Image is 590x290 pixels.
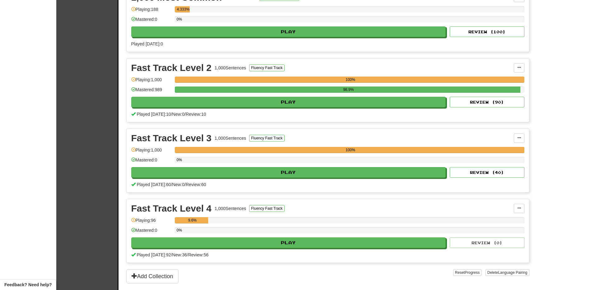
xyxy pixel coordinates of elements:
[131,26,446,37] button: Play
[177,87,520,93] div: 98.9%
[131,16,172,26] div: Mastered: 0
[215,205,246,212] div: 1,000 Sentences
[126,269,179,283] button: Add Collection
[187,252,188,257] span: /
[131,6,172,16] div: Playing: 188
[137,112,171,117] span: Played [DATE]: 10
[450,167,524,178] button: Review (40)
[177,6,190,12] div: 4.333%
[131,41,163,46] span: Played [DATE]: 0
[131,204,212,213] div: Fast Track Level 4
[184,182,186,187] span: /
[172,252,187,257] span: New: 36
[450,97,524,107] button: Review (90)
[249,205,284,212] button: Fluency Fast Track
[131,157,172,167] div: Mastered: 0
[186,112,206,117] span: Review: 10
[453,269,481,276] button: ResetProgress
[131,167,446,178] button: Play
[171,182,172,187] span: /
[172,182,185,187] span: New: 0
[131,133,212,143] div: Fast Track Level 3
[131,217,172,227] div: Playing: 96
[137,182,171,187] span: Played [DATE]: 60
[172,112,185,117] span: New: 0
[4,282,52,288] span: Open feedback widget
[131,63,212,72] div: Fast Track Level 2
[131,87,172,97] div: Mastered: 989
[465,270,480,275] span: Progress
[249,135,284,142] button: Fluency Fast Track
[188,252,208,257] span: Review: 56
[215,135,246,141] div: 1,000 Sentences
[131,97,446,107] button: Play
[177,147,524,153] div: 100%
[450,237,524,248] button: Review (0)
[131,237,446,248] button: Play
[249,64,284,71] button: Fluency Fast Track
[177,217,208,223] div: 9.6%
[177,77,524,83] div: 100%
[131,147,172,157] div: Playing: 1,000
[171,252,172,257] span: /
[184,112,186,117] span: /
[171,112,172,117] span: /
[498,270,527,275] span: Language Pairing
[131,227,172,237] div: Mastered: 0
[131,77,172,87] div: Playing: 1,000
[450,26,524,37] button: Review (100)
[215,65,246,71] div: 1,000 Sentences
[137,252,171,257] span: Played [DATE]: 92
[186,182,206,187] span: Review: 60
[485,269,529,276] button: DeleteLanguage Pairing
